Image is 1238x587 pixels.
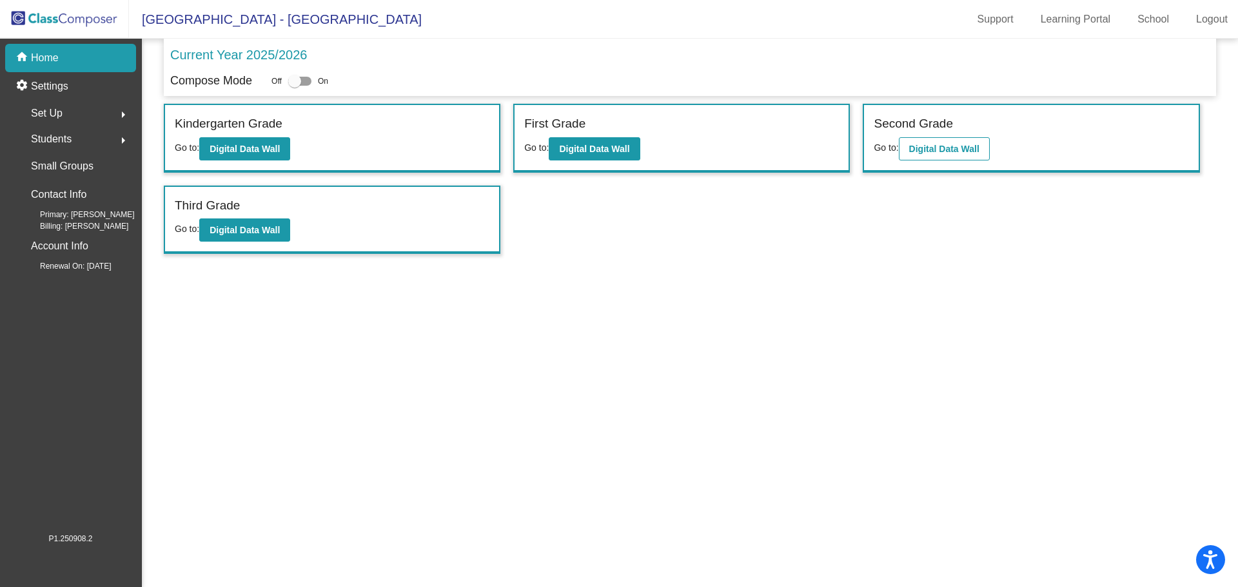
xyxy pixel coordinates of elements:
mat-icon: home [15,50,31,66]
button: Digital Data Wall [899,137,990,160]
a: Logout [1186,9,1238,30]
span: Go to: [874,142,898,153]
p: Contact Info [31,186,86,204]
p: Compose Mode [170,72,252,90]
span: Billing: [PERSON_NAME] [19,220,128,232]
button: Digital Data Wall [199,218,290,242]
p: Small Groups [31,157,93,175]
p: Account Info [31,237,88,255]
span: Go to: [524,142,549,153]
label: First Grade [524,115,585,133]
span: Off [271,75,282,87]
label: Third Grade [175,197,240,215]
span: On [318,75,328,87]
mat-icon: arrow_right [115,107,131,122]
a: Learning Portal [1030,9,1121,30]
span: Go to: [175,142,199,153]
label: Kindergarten Grade [175,115,282,133]
label: Second Grade [874,115,953,133]
b: Digital Data Wall [909,144,979,154]
b: Digital Data Wall [210,225,280,235]
a: School [1127,9,1179,30]
b: Digital Data Wall [210,144,280,154]
p: Current Year 2025/2026 [170,45,307,64]
b: Digital Data Wall [559,144,629,154]
mat-icon: settings [15,79,31,94]
p: Home [31,50,59,66]
button: Digital Data Wall [549,137,640,160]
p: Settings [31,79,68,94]
span: Set Up [31,104,63,122]
mat-icon: arrow_right [115,133,131,148]
span: Students [31,130,72,148]
span: Go to: [175,224,199,234]
span: [GEOGRAPHIC_DATA] - [GEOGRAPHIC_DATA] [129,9,422,30]
span: Renewal On: [DATE] [19,260,111,272]
a: Support [967,9,1024,30]
button: Digital Data Wall [199,137,290,160]
span: Primary: [PERSON_NAME] [19,209,135,220]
